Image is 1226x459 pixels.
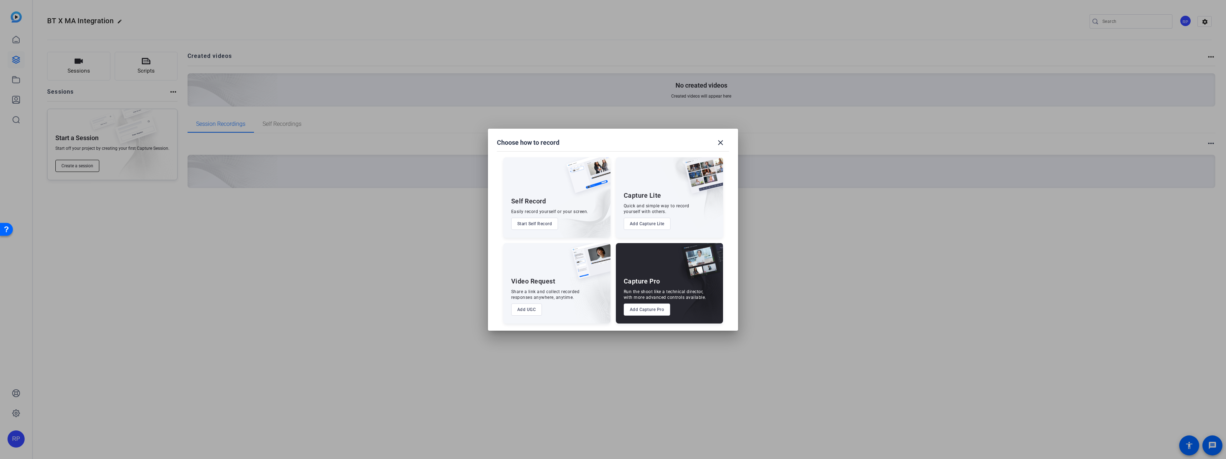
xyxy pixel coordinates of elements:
button: Start Self Record [511,218,558,230]
div: Easily record yourself or your screen. [511,209,588,214]
div: Capture Pro [624,277,660,286]
img: capture-lite.png [679,157,723,201]
img: self-record.png [561,157,610,200]
button: Add UGC [511,303,542,316]
h1: Choose how to record [497,138,559,147]
div: Share a link and collect recorded responses anywhere, anytime. [511,289,580,300]
img: ugc-content.png [566,243,610,286]
div: Quick and simple way to record yourself with others. [624,203,689,214]
div: Video Request [511,277,555,286]
div: Run the shoot like a technical director, with more advanced controls available. [624,289,706,300]
button: Add Capture Pro [624,303,671,316]
img: embarkstudio-ugc-content.png [569,265,610,324]
img: capture-pro.png [676,243,723,287]
img: embarkstudio-capture-lite.png [659,157,723,229]
button: Add Capture Lite [624,218,671,230]
div: Capture Lite [624,191,661,200]
mat-icon: close [716,138,725,147]
img: embarkstudio-self-record.png [548,173,610,238]
img: embarkstudio-capture-pro.png [670,252,723,324]
div: Self Record [511,197,546,206]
